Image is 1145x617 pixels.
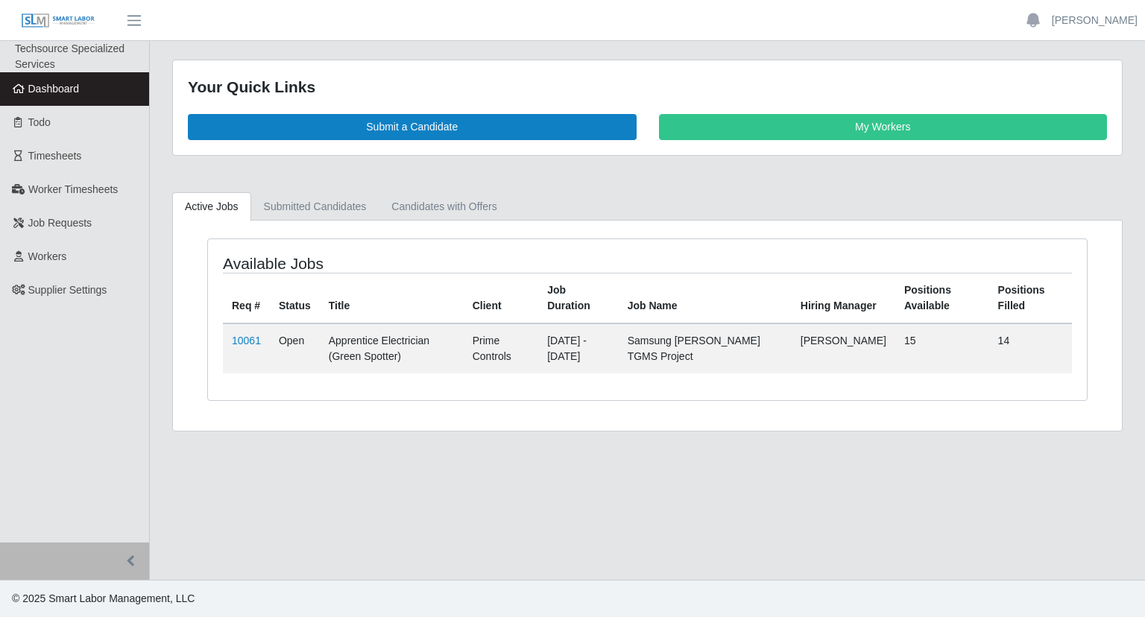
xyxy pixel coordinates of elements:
[232,335,261,347] a: 10061
[28,284,107,296] span: Supplier Settings
[223,254,564,273] h4: Available Jobs
[1052,13,1138,28] a: [PERSON_NAME]
[270,323,320,373] td: Open
[538,323,618,373] td: [DATE] - [DATE]
[28,183,118,195] span: Worker Timesheets
[12,592,195,604] span: © 2025 Smart Labor Management, LLC
[989,323,1072,373] td: 14
[320,323,464,373] td: Apprentice Electrician (Green Spotter)
[792,273,895,323] th: Hiring Manager
[379,192,509,221] a: Candidates with Offers
[188,114,637,140] a: Submit a Candidate
[188,75,1107,99] div: Your Quick Links
[619,273,792,323] th: Job Name
[659,114,1108,140] a: My Workers
[895,323,989,373] td: 15
[28,116,51,128] span: Todo
[28,250,67,262] span: Workers
[792,323,895,373] td: [PERSON_NAME]
[223,273,270,323] th: Req #
[21,13,95,29] img: SLM Logo
[28,83,80,95] span: Dashboard
[251,192,379,221] a: Submitted Candidates
[464,273,538,323] th: Client
[15,42,124,70] span: Techsource Specialized Services
[28,217,92,229] span: Job Requests
[320,273,464,323] th: Title
[172,192,251,221] a: Active Jobs
[538,273,618,323] th: Job Duration
[464,323,538,373] td: Prime Controls
[989,273,1072,323] th: Positions Filled
[895,273,989,323] th: Positions Available
[28,150,82,162] span: Timesheets
[270,273,320,323] th: Status
[619,323,792,373] td: Samsung [PERSON_NAME] TGMS Project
